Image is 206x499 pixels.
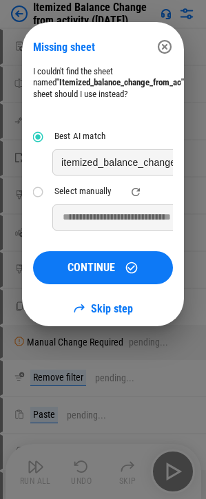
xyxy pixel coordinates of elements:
div: Best AI match [54,131,105,142]
p: I couldn't find the sheet named which sheet should I use instead? [33,66,204,100]
div: Select manually [54,187,111,197]
div: Missing sheet [33,41,151,54]
span: CONTINUE [68,262,115,273]
a: Skip step [73,302,133,315]
strong: "Itemized_balance_change_from_ac" [56,77,184,87]
button: refresh [126,182,145,202]
button: CONTINUE [33,251,173,284]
